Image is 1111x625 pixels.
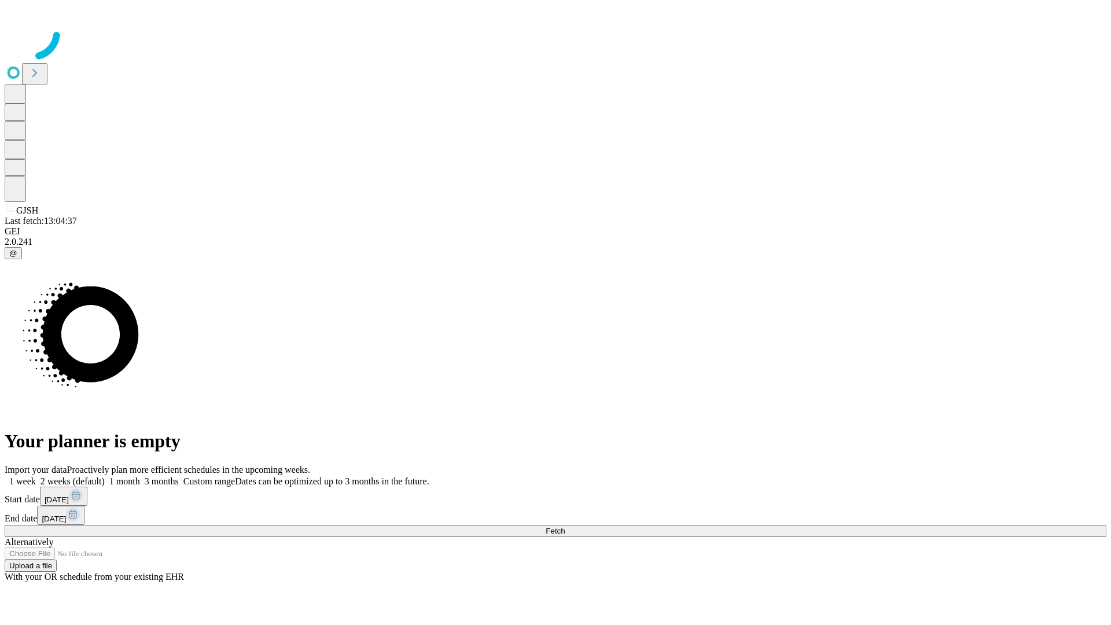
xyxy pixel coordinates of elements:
[9,249,17,258] span: @
[5,525,1106,537] button: Fetch
[5,216,77,226] span: Last fetch: 13:04:37
[5,506,1106,525] div: End date
[5,465,67,475] span: Import your data
[5,487,1106,506] div: Start date
[5,237,1106,247] div: 2.0.241
[5,560,57,572] button: Upload a file
[183,476,235,486] span: Custom range
[45,495,69,504] span: [DATE]
[9,476,36,486] span: 1 week
[5,226,1106,237] div: GEI
[235,476,429,486] span: Dates can be optimized up to 3 months in the future.
[109,476,140,486] span: 1 month
[42,514,66,523] span: [DATE]
[5,537,53,547] span: Alternatively
[37,506,84,525] button: [DATE]
[145,476,179,486] span: 3 months
[16,205,38,215] span: GJSH
[5,572,184,582] span: With your OR schedule from your existing EHR
[41,476,105,486] span: 2 weeks (default)
[5,431,1106,452] h1: Your planner is empty
[5,247,22,259] button: @
[67,465,310,475] span: Proactively plan more efficient schedules in the upcoming weeks.
[546,527,565,535] span: Fetch
[40,487,87,506] button: [DATE]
